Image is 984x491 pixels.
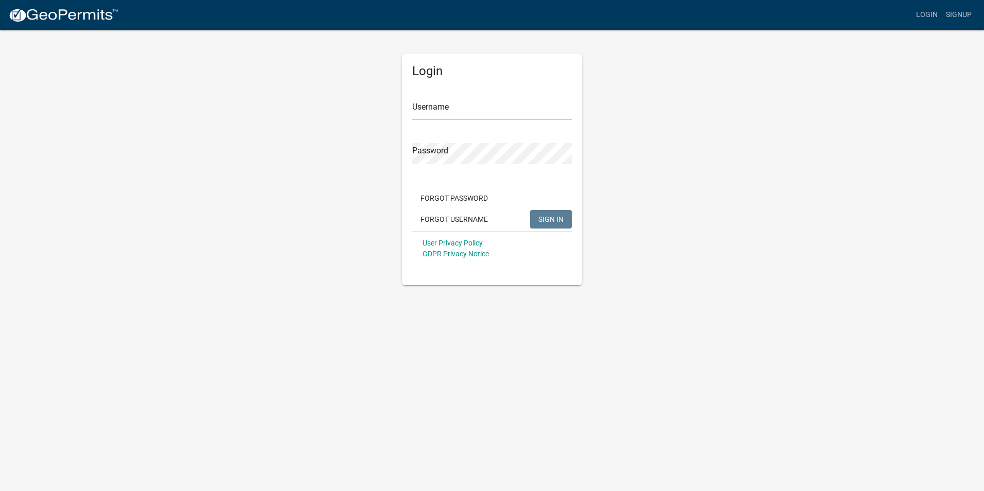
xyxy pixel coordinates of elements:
a: Login [912,5,942,25]
button: Forgot Password [412,189,496,207]
span: SIGN IN [538,215,564,223]
a: User Privacy Policy [423,239,483,247]
h5: Login [412,64,572,79]
button: Forgot Username [412,210,496,229]
a: Signup [942,5,976,25]
button: SIGN IN [530,210,572,229]
a: GDPR Privacy Notice [423,250,489,258]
